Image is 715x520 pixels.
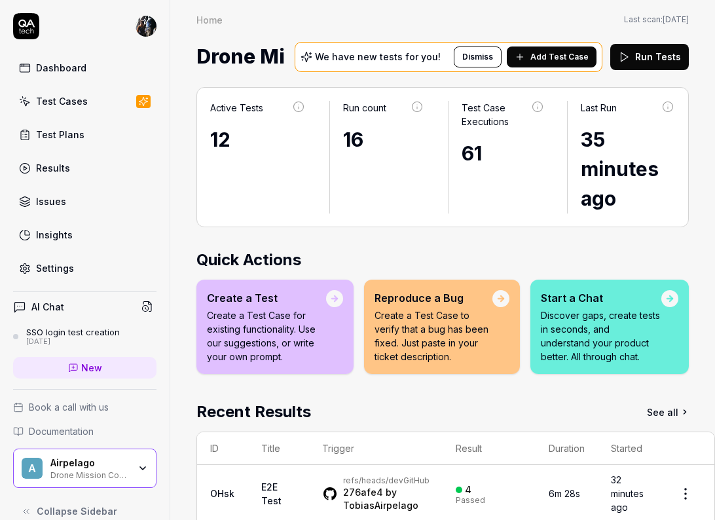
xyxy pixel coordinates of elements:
a: 276afe4 [343,487,383,498]
div: Create a Test [207,290,326,306]
div: Passed [456,496,485,504]
img: 05712e90-f4ae-4f2d-bd35-432edce69fe3.jpeg [136,16,156,37]
a: Dashboard [13,55,156,81]
h4: AI Chat [31,300,64,314]
a: TobiasAirpelago [343,500,418,511]
div: Drone Mission Control [50,469,129,479]
div: Home [196,13,223,26]
div: Reproduce a Bug [375,290,493,306]
a: E2E Test [261,481,282,506]
p: Create a Test Case for existing functionality. Use our suggestions, or write your own prompt. [207,308,326,363]
div: SSO login test creation [26,327,120,337]
time: 32 minutes ago [611,474,644,513]
time: [DATE] [663,14,689,24]
div: Test Case Executions [462,101,532,128]
button: Last scan:[DATE] [624,14,689,26]
th: Title [248,432,309,465]
a: OHsk [210,488,234,499]
a: Settings [13,255,156,281]
a: See all [647,400,689,424]
div: [DATE] [26,337,120,346]
div: 61 [462,139,543,168]
div: Dashboard [36,61,86,75]
div: Run count [343,101,386,115]
h2: Quick Actions [196,248,689,272]
button: Dismiss [454,46,502,67]
div: GitHub [343,475,430,486]
time: 35 minutes ago [581,128,659,210]
span: A [22,458,43,479]
div: 4 [465,484,471,496]
span: New [81,361,102,375]
div: Results [36,161,70,175]
a: New [13,357,156,379]
a: Insights [13,222,156,248]
button: AAirpelagoDrone Mission Control [13,449,156,488]
div: Issues [36,195,66,208]
h2: Recent Results [196,400,311,424]
a: SSO login test creation[DATE] [13,327,156,346]
th: Started [598,432,657,465]
a: Test Cases [13,88,156,114]
span: Collapse Sidebar [37,504,117,518]
div: Settings [36,261,74,275]
a: Book a call with us [13,400,156,414]
div: Active Tests [210,101,263,115]
th: Trigger [309,432,443,465]
button: Run Tests [610,44,689,70]
button: Add Test Case [507,46,596,67]
div: Airpelago [50,457,129,469]
p: Discover gaps, create tests in seconds, and understand your product better. All through chat. [541,308,661,363]
a: Test Plans [13,122,156,147]
div: by [343,486,430,512]
p: Create a Test Case to verify that a bug has been fixed. Just paste in your ticket description. [375,308,493,363]
div: Test Plans [36,128,84,141]
p: We have new tests for you! [315,52,441,62]
th: ID [197,432,248,465]
th: Result [443,432,536,465]
span: Last scan: [624,14,689,26]
div: Last Run [581,101,617,115]
a: Documentation [13,424,156,438]
div: 16 [343,125,425,155]
span: Add Test Case [530,51,589,63]
span: Documentation [29,424,94,438]
a: Issues [13,189,156,214]
a: Results [13,155,156,181]
div: Test Cases [36,94,88,108]
a: refs/heads/dev [343,475,403,485]
div: Start a Chat [541,290,661,306]
span: Book a call with us [29,400,109,414]
time: 6m 28s [549,488,580,499]
div: 12 [210,125,306,155]
th: Duration [536,432,598,465]
div: Insights [36,228,73,242]
span: Drone Mission Control [196,39,415,74]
